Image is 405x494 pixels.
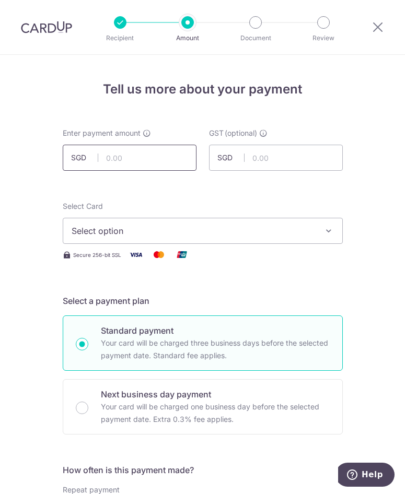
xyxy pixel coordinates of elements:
[63,464,343,476] h5: How often is this payment made?
[21,21,72,33] img: CardUp
[101,324,330,337] p: Standard payment
[63,145,196,171] input: 0.00
[71,152,98,163] span: SGD
[101,337,330,362] p: Your card will be charged three business days before the selected payment date. Standard fee appl...
[148,248,169,261] img: Mastercard
[63,202,103,210] span: translation missing: en.payables.payment_networks.credit_card.summary.labels.select_card
[338,463,395,489] iframe: Opens a widget where you can find more information
[101,388,330,401] p: Next business day payment
[217,152,245,163] span: SGD
[101,401,330,426] p: Your card will be charged one business day before the selected payment date. Extra 0.3% fee applies.
[73,251,121,259] span: Secure 256-bit SSL
[63,128,141,138] span: Enter payment amount
[63,295,343,307] h5: Select a payment plan
[125,248,146,261] img: Visa
[63,218,343,244] button: Select option
[209,128,224,138] span: GST
[63,80,343,99] h4: Tell us more about your payment
[226,33,285,43] p: Document
[91,33,149,43] p: Recipient
[72,225,315,237] span: Select option
[294,33,353,43] p: Review
[209,145,343,171] input: 0.00
[158,33,217,43] p: Amount
[171,248,192,261] img: Union Pay
[225,128,257,138] span: (optional)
